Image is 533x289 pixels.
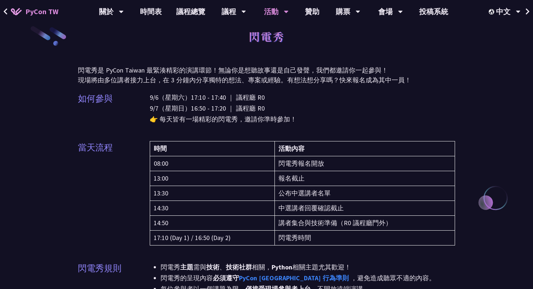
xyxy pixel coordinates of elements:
td: 報名截止 [275,171,455,186]
p: 9/6（星期六）17:10 - 17:40 ｜ 議程廳 R0 9/7（星期日）16:50 - 17:20 ｜ 議程廳 R0 👉 每天皆有一場精彩的閃電秀，邀請你準時參加！ [150,92,455,125]
span: PyCon TW [25,6,58,17]
strong: 技術 [206,263,219,271]
a: PyCon [GEOGRAPHIC_DATA] 行為準則 [239,274,349,282]
td: 14:30 [150,201,275,216]
li: 閃電秀的呈現內容 ，避免造成聽眾不適的內容。 [161,273,455,284]
img: Home icon of PyCon TW 2025 [11,8,22,15]
h1: 閃電秀 [249,25,285,47]
img: Locale Icon [489,9,496,15]
td: 08:00 [150,156,275,171]
td: 17:10 (Day 1) / 16:50 (Day 2) [150,231,275,245]
td: 13:00 [150,171,275,186]
td: 13:30 [150,186,275,201]
p: 閃電秀是 PyCon Taiwan 最緊湊精彩的演講環節！無論你是想聽故事還是自己發聲，我們都邀請你一起參與！ 現場將由多位講者接力上台，在 3 分鐘內分享獨特的想法、專案或經驗。有想法想分享嗎... [78,65,455,85]
td: 中選講者回覆確認截止 [275,201,455,216]
strong: 必須遵守 [213,274,351,282]
strong: 主題 [180,263,193,271]
td: 閃電秀時間 [275,231,455,245]
strong: 技術社群 [226,263,252,271]
td: 公布中選講者名單 [275,186,455,201]
p: 閃電秀規則 [78,262,121,275]
a: PyCon TW [4,3,66,21]
li: 閃電秀 需與 、 相關， 相關主題尤其歡迎！ [161,262,455,273]
th: 時間 [150,141,275,156]
td: 講者集合與技術準備（R0 議程廳門外） [275,216,455,231]
th: 活動內容 [275,141,455,156]
strong: Python [272,263,292,271]
td: 閃電秀報名開放 [275,156,455,171]
p: 如何參與 [78,92,113,105]
td: 14:50 [150,216,275,231]
p: 當天流程 [78,141,113,154]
